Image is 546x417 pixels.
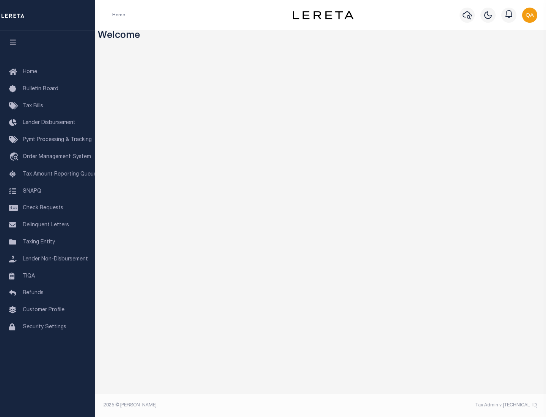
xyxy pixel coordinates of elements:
div: 2025 © [PERSON_NAME]. [98,402,321,409]
span: Taxing Entity [23,240,55,245]
h3: Welcome [98,30,543,42]
li: Home [112,12,125,19]
span: Customer Profile [23,307,64,313]
span: TIQA [23,273,35,279]
span: Home [23,69,37,75]
span: Lender Non-Disbursement [23,257,88,262]
span: Tax Amount Reporting Queue [23,172,97,177]
span: Delinquent Letters [23,223,69,228]
div: Tax Admin v.[TECHNICAL_ID] [326,402,538,409]
span: Security Settings [23,325,66,330]
span: Lender Disbursement [23,120,75,125]
span: Refunds [23,290,44,296]
span: Pymt Processing & Tracking [23,137,92,143]
span: Order Management System [23,154,91,160]
i: travel_explore [9,152,21,162]
span: Bulletin Board [23,86,58,92]
span: Check Requests [23,205,63,211]
img: logo-dark.svg [293,11,353,19]
span: Tax Bills [23,103,43,109]
img: svg+xml;base64,PHN2ZyB4bWxucz0iaHR0cDovL3d3dy53My5vcmcvMjAwMC9zdmciIHBvaW50ZXItZXZlbnRzPSJub25lIi... [522,8,537,23]
span: SNAPQ [23,188,41,194]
